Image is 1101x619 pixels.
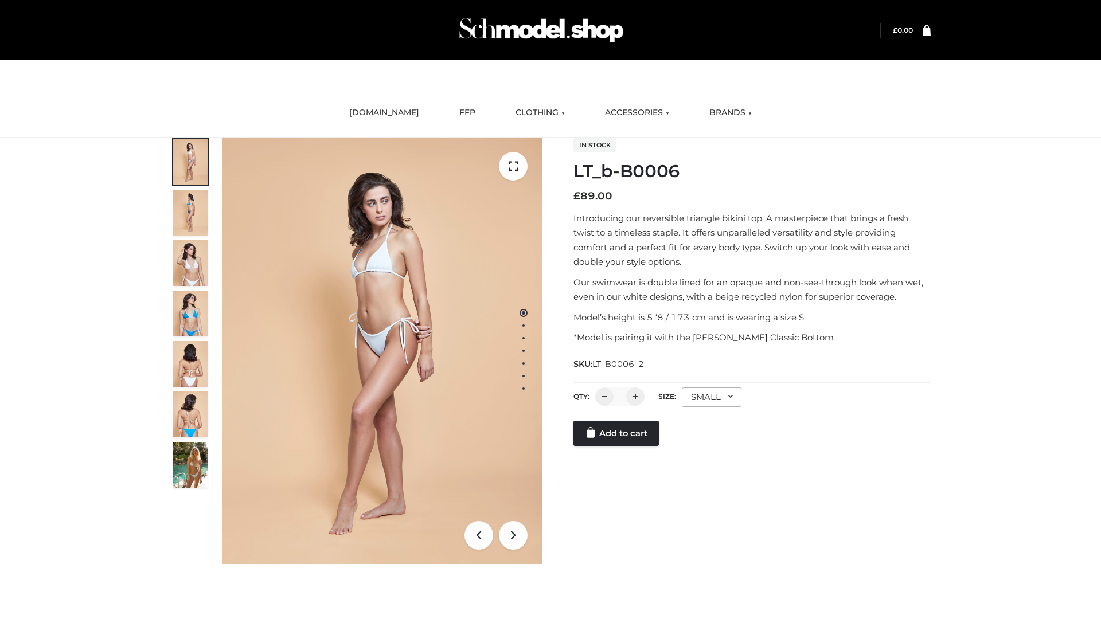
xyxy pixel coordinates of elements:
[173,190,208,236] img: ArielClassicBikiniTop_CloudNine_AzureSky_OW114ECO_2-scaled.jpg
[573,330,931,345] p: *Model is pairing it with the [PERSON_NAME] Classic Bottom
[893,26,897,34] span: £
[893,26,913,34] bdi: 0.00
[893,26,913,34] a: £0.00
[573,211,931,269] p: Introducing our reversible triangle bikini top. A masterpiece that brings a fresh twist to a time...
[573,421,659,446] a: Add to cart
[222,138,542,564] img: LT_b-B0006
[573,310,931,325] p: Model’s height is 5 ‘8 / 173 cm and is wearing a size S.
[573,190,580,202] span: £
[173,139,208,185] img: ArielClassicBikiniTop_CloudNine_AzureSky_OW114ECO_1-scaled.jpg
[573,392,589,401] label: QTY:
[596,100,678,126] a: ACCESSORIES
[173,341,208,387] img: ArielClassicBikiniTop_CloudNine_AzureSky_OW114ECO_7-scaled.jpg
[573,161,931,182] h1: LT_b-B0006
[507,100,573,126] a: CLOTHING
[573,190,612,202] bdi: 89.00
[573,357,645,371] span: SKU:
[573,138,616,152] span: In stock
[658,392,676,401] label: Size:
[682,387,741,407] div: SMALL
[173,291,208,336] img: ArielClassicBikiniTop_CloudNine_AzureSky_OW114ECO_4-scaled.jpg
[701,100,760,126] a: BRANDS
[592,359,644,369] span: LT_B0006_2
[173,240,208,286] img: ArielClassicBikiniTop_CloudNine_AzureSky_OW114ECO_3-scaled.jpg
[173,442,208,488] img: Arieltop_CloudNine_AzureSky2.jpg
[341,100,428,126] a: [DOMAIN_NAME]
[451,100,484,126] a: FFP
[173,391,208,437] img: ArielClassicBikiniTop_CloudNine_AzureSky_OW114ECO_8-scaled.jpg
[455,7,627,53] img: Schmodel Admin 964
[573,275,931,304] p: Our swimwear is double lined for an opaque and non-see-through look when wet, even in our white d...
